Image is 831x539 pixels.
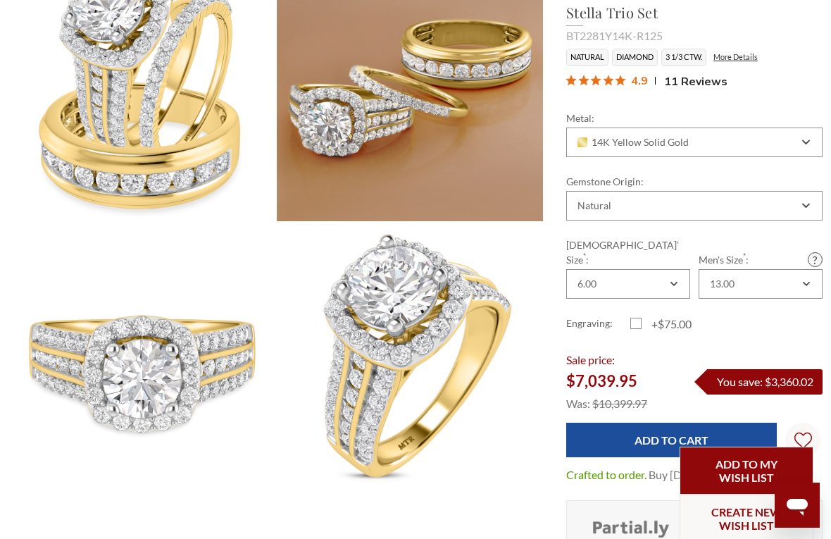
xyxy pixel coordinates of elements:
[592,397,647,410] span: $10,399.97
[9,223,275,489] img: Photo of Stella 3 1/3 ct tw. Round Solitaire Trio Set 14K Yellow Gold [BT2281YE-R125]
[566,237,690,267] label: [DEMOGRAPHIC_DATA]' Size :
[713,52,758,61] a: More Details
[577,278,596,290] div: 6.00
[775,483,820,528] iframe: Button to launch messaging window
[785,423,820,458] a: Wish Lists
[699,269,823,299] div: Combobox
[566,371,637,390] span: $7,039.95
[661,49,706,66] li: 3 1/3 CTW.
[566,128,823,157] div: Combobox
[631,71,648,89] span: 4.9
[717,375,813,388] span: You save: $3,360.02
[566,316,630,333] label: Engraving:
[566,70,727,92] button: Rated 4.9 out of 5 stars from 11 reviews. Jump to reviews.
[664,70,727,92] span: 11 Reviews
[566,2,823,23] h1: Stella Trio Set
[277,223,543,489] img: Photo of Stella 3 1/3 ct tw. Round Solitaire Trio Set 14K Yellow Gold [BT2281YE-R125]
[566,27,823,44] div: BT2281Y14K-R125
[566,269,690,299] div: Combobox
[566,174,823,189] label: Gemstone Origin:
[566,353,615,366] span: Sale price:
[566,397,590,410] span: Was:
[566,111,823,125] label: Metal:
[680,447,813,495] a: Add to My Wish List
[699,252,823,267] label: Men's Size :
[808,252,823,267] a: Size Guide
[710,278,735,290] div: 13.00
[649,466,813,483] dd: Buy [DATE] and receive by [DATE]
[566,423,777,457] input: Add to Cart
[577,137,689,148] span: 14K Yellow Solid Gold
[794,388,812,493] svg: Wish Lists
[566,191,823,221] div: Combobox
[577,200,611,211] div: Natural
[612,49,658,66] li: Diamond
[630,316,694,333] label: +$75.00
[566,49,608,66] li: Natural
[566,466,646,483] dt: Crafted to order.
